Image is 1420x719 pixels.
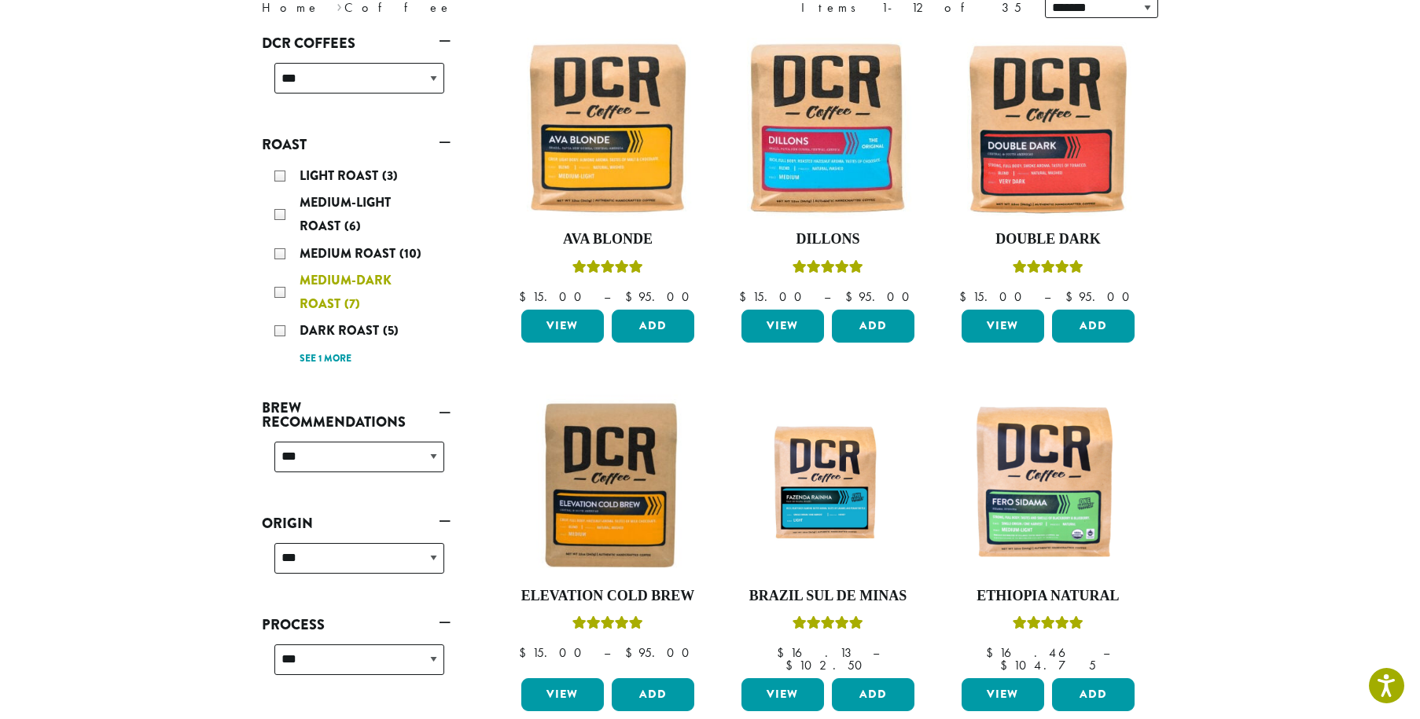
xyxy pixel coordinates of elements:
[738,417,918,552] img: Fazenda-Rainha_12oz_Mockup.jpg
[958,38,1139,218] img: Double-Dark-12oz-300x300.jpg
[300,193,391,235] span: Medium-Light Roast
[262,435,451,491] div: Brew Recommendations
[300,321,383,339] span: Dark Roast
[521,310,604,343] a: View
[517,588,698,605] h4: Elevation Cold Brew
[399,244,421,262] span: (10)
[785,657,799,673] span: $
[793,614,863,637] div: Rated 5.00 out of 5
[986,644,999,661] span: $
[625,288,697,305] bdi: 95.00
[521,678,604,711] a: View
[832,310,914,343] button: Add
[300,271,392,313] span: Medium-Dark Roast
[777,644,858,661] bdi: 16.13
[604,288,610,305] span: –
[739,288,752,305] span: $
[625,288,638,305] span: $
[738,231,918,248] h4: Dillons
[958,394,1139,575] img: DCR-Fero-Sidama-Coffee-Bag-2019-300x300.png
[1000,657,1096,673] bdi: 104.75
[625,644,638,661] span: $
[958,38,1139,303] a: Double DarkRated 4.50 out of 5
[962,310,1044,343] a: View
[517,38,698,218] img: Ava-Blonde-12oz-1-300x300.jpg
[519,644,532,661] span: $
[959,288,973,305] span: $
[517,231,698,248] h4: Ava Blonde
[741,310,824,343] a: View
[300,167,382,185] span: Light Roast
[958,394,1139,673] a: Ethiopia NaturalRated 5.00 out of 5
[1065,288,1079,305] span: $
[262,537,451,592] div: Origin
[517,38,698,303] a: Ava BlondeRated 5.00 out of 5
[959,288,1029,305] bdi: 15.00
[1052,678,1135,711] button: Add
[344,217,361,235] span: (6)
[519,288,589,305] bdi: 15.00
[572,258,643,281] div: Rated 5.00 out of 5
[741,678,824,711] a: View
[845,288,917,305] bdi: 95.00
[300,351,351,367] a: See 1 more
[777,644,790,661] span: $
[1044,288,1050,305] span: –
[832,678,914,711] button: Add
[517,394,698,673] a: Elevation Cold BrewRated 5.00 out of 5
[738,38,918,218] img: Dillons-12oz-300x300.jpg
[612,678,694,711] button: Add
[1013,614,1083,637] div: Rated 5.00 out of 5
[738,394,918,673] a: Brazil Sul De MinasRated 5.00 out of 5
[962,678,1044,711] a: View
[873,644,879,661] span: –
[1052,310,1135,343] button: Add
[382,167,398,185] span: (3)
[519,644,589,661] bdi: 15.00
[262,158,451,376] div: Roast
[383,321,399,339] span: (5)
[739,288,809,305] bdi: 15.00
[517,394,698,575] img: Elevation-Cold-Brew-300x300.jpg
[262,30,451,57] a: DCR Coffees
[625,644,697,661] bdi: 95.00
[344,295,360,313] span: (7)
[262,131,451,158] a: Roast
[262,510,451,537] a: Origin
[572,614,643,637] div: Rated 5.00 out of 5
[785,657,870,673] bdi: 102.50
[262,611,451,638] a: Process
[612,310,694,343] button: Add
[262,394,451,435] a: Brew Recommendations
[986,644,1088,661] bdi: 16.46
[604,644,610,661] span: –
[824,288,830,305] span: –
[1065,288,1137,305] bdi: 95.00
[519,288,532,305] span: $
[1103,644,1109,661] span: –
[845,288,859,305] span: $
[793,258,863,281] div: Rated 5.00 out of 5
[1013,258,1083,281] div: Rated 4.50 out of 5
[262,638,451,694] div: Process
[958,231,1139,248] h4: Double Dark
[262,57,451,112] div: DCR Coffees
[300,244,399,262] span: Medium Roast
[738,38,918,303] a: DillonsRated 5.00 out of 5
[1000,657,1013,673] span: $
[958,588,1139,605] h4: Ethiopia Natural
[738,588,918,605] h4: Brazil Sul De Minas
